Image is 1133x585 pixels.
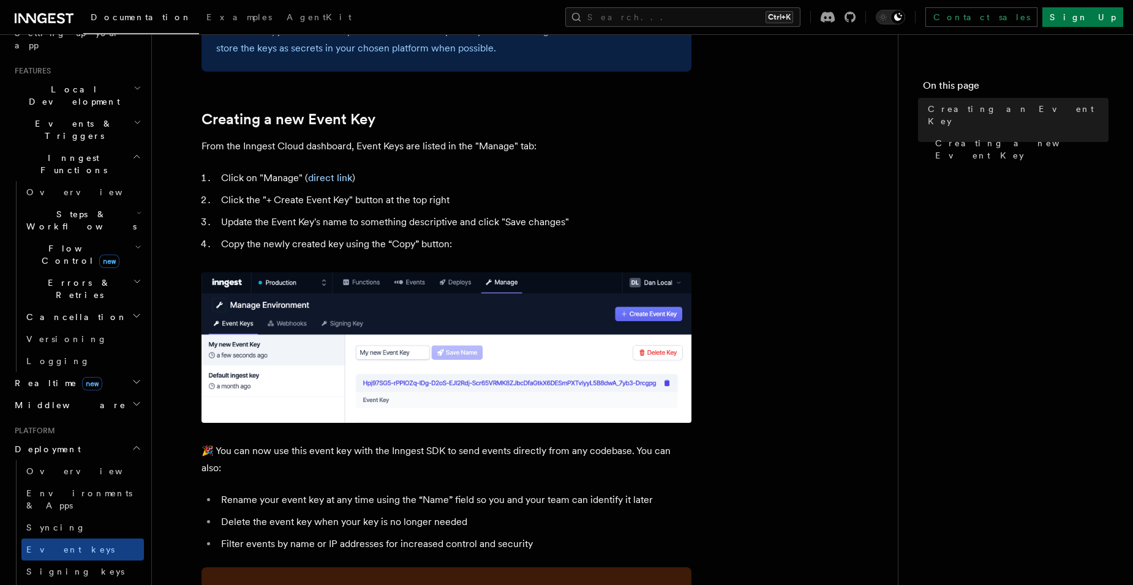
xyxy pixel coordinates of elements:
span: AgentKit [287,12,352,22]
span: Creating a new Event Key [935,137,1109,162]
span: new [99,255,119,268]
button: Deployment [10,438,144,460]
span: Errors & Retries [21,277,133,301]
li: Copy the newly created key using the “Copy” button: [217,236,691,253]
a: Setting up your app [10,22,144,56]
li: Click the "+ Create Event Key" button at the top right [217,192,691,209]
button: Flow Controlnew [21,237,144,272]
button: Events & Triggers [10,113,144,147]
span: Logging [26,356,90,366]
a: Documentation [83,4,199,34]
a: Creating a new Event Key [201,111,375,128]
span: Deployment [10,443,81,455]
span: Versioning [26,334,107,344]
span: Platform [10,426,55,436]
a: AgentKit [279,4,359,33]
a: Overview [21,181,144,203]
span: Syncing [26,523,86,532]
li: Filter events by name or IP addresses for increased control and security [217,535,691,553]
a: Versioning [21,328,144,350]
a: Environments & Apps [21,482,144,516]
span: Events & Triggers [10,117,134,142]
span: Steps & Workflows [21,208,137,233]
span: Local Development [10,83,134,108]
span: Overview [26,466,152,476]
span: Inngest Functions [10,152,132,176]
span: Event keys [26,545,115,554]
a: Creating a new Event Key [930,132,1109,166]
span: Flow Control [21,242,135,267]
a: Syncing [21,516,144,538]
span: Documentation [91,12,192,22]
li: Update the Event Key's name to something descriptive and click "Save changes" [217,214,691,231]
kbd: Ctrl+K [766,11,793,23]
button: Errors & Retries [21,272,144,306]
li: Rename your event key at any time using the “Name” field so you and your team can identify it later [217,491,691,509]
span: Signing keys [26,567,124,576]
button: Cancellation [21,306,144,328]
a: Contact sales [925,7,1037,27]
button: Middleware [10,394,144,416]
button: Search...Ctrl+K [565,7,800,27]
span: Examples [206,12,272,22]
a: Creating an Event Key [923,98,1109,132]
span: new [82,377,102,390]
a: direct link [308,172,352,184]
div: Inngest Functions [10,181,144,372]
a: Event keys [21,538,144,561]
span: Creating an Event Key [928,103,1109,127]
span: Overview [26,187,152,197]
button: Steps & Workflows [21,203,144,237]
a: Sign Up [1042,7,1123,27]
button: Toggle dark mode [876,10,905,24]
span: Realtime [10,377,102,389]
span: Features [10,66,51,76]
h4: On this page [923,78,1109,98]
button: Inngest Functions [10,147,144,181]
a: Examples [199,4,279,33]
span: Environments & Apps [26,488,132,510]
span: Middleware [10,399,126,411]
li: Click on "Manage" ( ) [217,170,691,187]
a: Signing keys [21,561,144,583]
a: Overview [21,460,144,482]
img: A newly created Event Key in the Inngest Cloud dashboard [201,272,691,423]
li: Delete the event key when your key is no longer needed [217,513,691,531]
a: Logging [21,350,144,372]
p: 🎉 You can now use this event key with the Inngest SDK to send events directly from any codebase. ... [201,442,691,477]
p: From the Inngest Cloud dashboard, Event Keys are listed in the "Manage" tab: [201,138,691,155]
button: Realtimenew [10,372,144,394]
button: Local Development [10,78,144,113]
span: Cancellation [21,311,127,323]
